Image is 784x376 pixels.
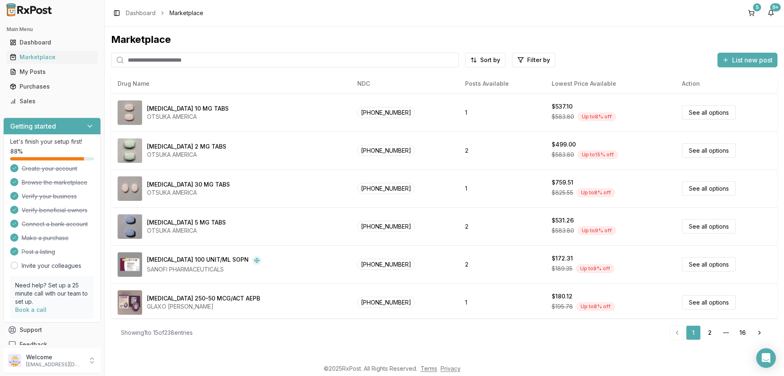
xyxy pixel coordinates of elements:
[3,3,56,16] img: RxPost Logo
[577,112,616,121] div: Up to 8 % off
[3,80,101,93] button: Purchases
[7,50,98,65] a: Marketplace
[577,226,616,235] div: Up to 9 % off
[147,227,226,235] div: OTSUKA AMERICA
[717,53,777,67] button: List new post
[480,56,500,64] span: Sort by
[147,294,260,303] div: [MEDICAL_DATA] 250-50 MCG/ACT AEPB
[459,131,545,169] td: 2
[459,93,545,131] td: 1
[702,325,717,340] a: 2
[147,113,229,121] div: OTSUKA AMERICA
[22,248,55,256] span: Post a listing
[3,36,101,49] button: Dashboard
[10,147,23,156] span: 88 %
[552,189,573,197] span: $825.55
[22,262,81,270] a: Invite your colleagues
[10,38,94,47] div: Dashboard
[421,365,437,372] a: Terms
[577,188,615,197] div: Up to 8 % off
[512,53,555,67] button: Filter by
[357,221,415,232] span: [PHONE_NUMBER]
[552,227,574,235] span: $583.80
[7,35,98,50] a: Dashboard
[147,265,262,274] div: SANOFI PHARMACEUTICALS
[576,302,615,311] div: Up to 8 % off
[111,74,351,93] th: Drug Name
[552,303,573,311] span: $195.78
[577,150,618,159] div: Up to 15 % off
[552,292,572,300] div: $180.12
[675,74,777,93] th: Action
[147,105,229,113] div: [MEDICAL_DATA] 10 MG TABS
[8,354,21,367] img: User avatar
[552,102,572,111] div: $537.10
[118,252,142,277] img: Admelog SoloStar 100 UNIT/ML SOPN
[7,65,98,79] a: My Posts
[10,68,94,76] div: My Posts
[459,74,545,93] th: Posts Available
[357,107,415,118] span: [PHONE_NUMBER]
[357,297,415,308] span: [PHONE_NUMBER]
[147,151,226,159] div: OTSUKA AMERICA
[682,219,736,234] a: See all options
[357,259,415,270] span: [PHONE_NUMBER]
[3,337,101,352] button: Feedback
[10,97,94,105] div: Sales
[552,151,574,159] span: $583.80
[22,192,77,200] span: Verify your business
[682,257,736,271] a: See all options
[717,57,777,65] a: List new post
[22,178,87,187] span: Browse the marketplace
[126,9,203,17] nav: breadcrumb
[22,234,69,242] span: Make a purchase
[20,340,47,349] span: Feedback
[753,3,761,11] div: 5
[459,245,545,283] td: 2
[15,281,89,306] p: Need help? Set up a 25 minute call with our team to set up.
[745,7,758,20] button: 5
[10,53,94,61] div: Marketplace
[3,95,101,108] button: Sales
[670,325,768,340] nav: pagination
[682,295,736,309] a: See all options
[3,323,101,337] button: Support
[169,9,203,17] span: Marketplace
[686,325,701,340] a: 1
[118,138,142,163] img: Abilify 2 MG TABS
[118,100,142,125] img: Abilify 10 MG TABS
[147,256,249,265] div: [MEDICAL_DATA] 100 UNIT/ML SOPN
[22,220,88,228] span: Connect a bank account
[459,207,545,245] td: 2
[126,9,156,17] a: Dashboard
[10,82,94,91] div: Purchases
[111,33,777,46] div: Marketplace
[545,74,675,93] th: Lowest Price Available
[552,113,574,121] span: $583.80
[10,138,94,146] p: Let's finish your setup first!
[552,265,572,273] span: $189.35
[735,325,750,340] a: 16
[459,283,545,321] td: 1
[7,26,98,33] h2: Main Menu
[770,3,781,11] div: 9+
[552,216,574,225] div: $531.26
[682,181,736,196] a: See all options
[10,121,56,131] h3: Getting started
[764,7,777,20] button: 9+
[751,325,768,340] a: Go to next page
[3,65,101,78] button: My Posts
[147,142,226,151] div: [MEDICAL_DATA] 2 MG TABS
[7,79,98,94] a: Purchases
[26,353,83,361] p: Welcome
[552,140,576,149] div: $499.00
[147,180,230,189] div: [MEDICAL_DATA] 30 MG TABS
[576,264,615,273] div: Up to 9 % off
[147,218,226,227] div: [MEDICAL_DATA] 5 MG TABS
[22,206,87,214] span: Verify beneficial owners
[552,254,573,263] div: $172.31
[682,105,736,120] a: See all options
[3,51,101,64] button: Marketplace
[465,53,506,67] button: Sort by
